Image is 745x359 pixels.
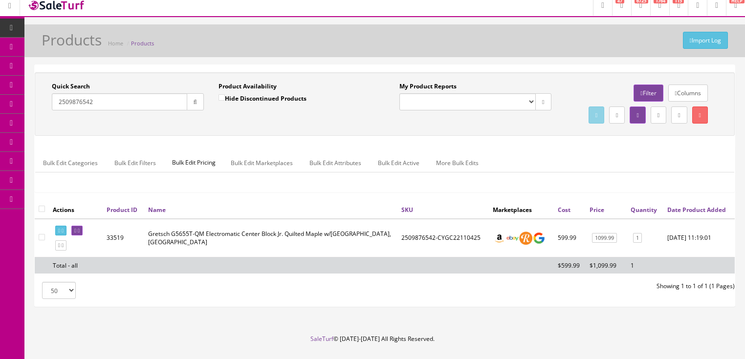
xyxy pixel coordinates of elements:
a: 1 [633,233,642,243]
td: 2023-03-23 11:19:01 [663,219,735,257]
label: Hide Discontinued Products [219,93,307,103]
input: Hide Discontinued Products [219,94,225,101]
a: SKU [401,206,413,214]
img: google_shopping [532,232,546,245]
label: My Product Reports [399,82,457,91]
label: Quick Search [52,82,90,91]
a: Bulk Edit Marketplaces [223,153,301,172]
a: Import Log [683,32,728,49]
a: Bulk Edit Filters [107,153,164,172]
a: 1099.99 [592,233,617,243]
a: Bulk Edit Attributes [302,153,369,172]
td: Gretsch G5655T-QM Electromatic Center Block Jr. Quilted Maple w/Bigsby, Speyside [144,219,397,257]
th: Actions [49,201,103,218]
a: Date Product Added [667,206,726,214]
h1: Products [42,32,102,48]
img: amazon [493,232,506,245]
a: SaleTurf [310,335,333,343]
a: Bulk Edit Active [370,153,427,172]
td: $599.99 [554,257,586,274]
td: $1,099.99 [586,257,627,274]
a: Price [590,206,604,214]
td: 2509876542-CYGC22110425 [397,219,489,257]
a: Columns [668,84,708,102]
a: More Bulk Edits [428,153,486,172]
input: Search [52,93,187,110]
td: 599.99 [554,219,586,257]
img: ebay [506,232,519,245]
a: Products [131,40,154,47]
td: 33519 [103,219,144,257]
a: Bulk Edit Categories [35,153,106,172]
a: Product ID [107,206,137,214]
td: 1 [627,257,663,274]
a: Name [148,206,166,214]
label: Product Availability [219,82,277,91]
a: Quantity [631,206,657,214]
a: Filter [634,84,663,102]
img: reverb [519,232,532,245]
a: Cost [558,206,570,214]
a: Home [108,40,123,47]
span: Bulk Edit Pricing [165,153,223,172]
div: Showing 1 to 1 of 1 (1 Pages) [385,282,742,291]
th: Marketplaces [489,201,554,218]
td: Total - all [49,257,103,274]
